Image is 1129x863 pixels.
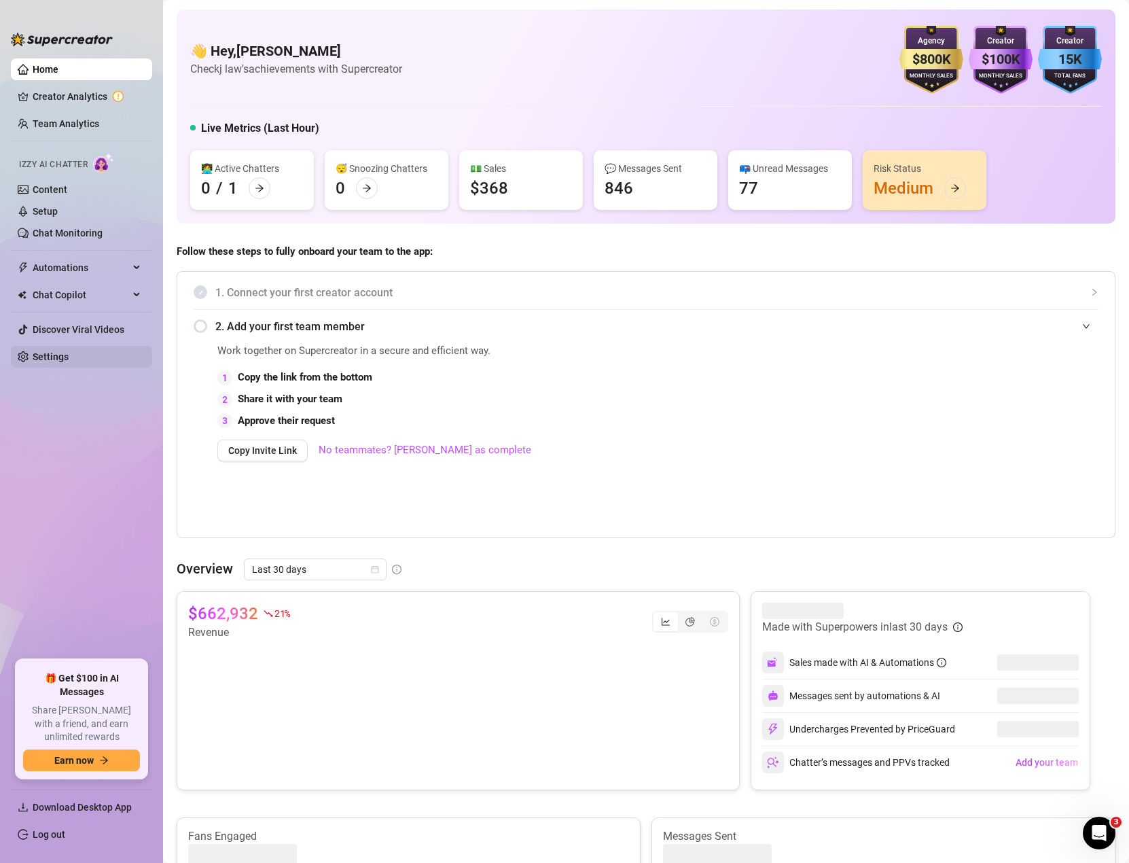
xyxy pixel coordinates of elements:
img: svg%3e [767,656,779,669]
div: Monthly Sales [899,72,963,81]
div: 1 [228,177,238,199]
img: blue-badge-DgoSNQY1.svg [1038,26,1102,94]
span: Share [PERSON_NAME] with a friend, and earn unlimited rewards [23,704,140,744]
article: Overview [177,559,233,579]
span: Chat Copilot [33,284,129,306]
a: Chat Monitoring [33,228,103,239]
article: Fans Engaged [188,829,629,844]
div: Creator [969,35,1033,48]
div: 0 [201,177,211,199]
img: gold-badge-CigiZidd.svg [899,26,963,94]
a: Home [33,64,58,75]
span: 21 % [274,607,290,620]
span: arrow-right [99,756,109,765]
button: Copy Invite Link [217,440,308,461]
a: Team Analytics [33,118,99,129]
div: Risk Status [874,161,975,176]
div: 3 [217,413,232,428]
div: Total Fans [1038,72,1102,81]
img: svg%3e [768,690,778,701]
img: svg%3e [767,756,779,769]
article: Made with Superpowers in last 30 days [762,619,948,635]
div: Undercharges Prevented by PriceGuard [762,718,955,740]
h5: Live Metrics (Last Hour) [201,120,319,137]
span: Add your team [1016,757,1078,768]
h4: 👋 Hey, [PERSON_NAME] [190,41,402,60]
img: AI Chatter [93,153,114,173]
article: Check j law's achievements with Supercreator [190,60,402,77]
div: 1. Connect your first creator account [194,276,1098,309]
strong: Follow these steps to fully onboard your team to the app: [177,245,433,258]
span: Download Desktop App [33,802,132,813]
span: Copy Invite Link [228,445,297,456]
div: Messages sent by automations & AI [762,685,940,707]
div: 1 [217,370,232,385]
span: Izzy AI Chatter [19,158,88,171]
div: Chatter’s messages and PPVs tracked [762,752,950,773]
span: calendar [371,565,379,574]
div: Agency [899,35,963,48]
img: svg%3e [767,723,779,735]
div: 846 [605,177,633,199]
iframe: Adding Team Members [827,343,1098,517]
div: 2. Add your first team member [194,310,1098,343]
div: 77 [739,177,758,199]
button: Earn nowarrow-right [23,750,140,771]
span: arrow-right [362,183,372,193]
img: logo-BBDzfeDw.svg [11,33,113,46]
div: 📪 Unread Messages [739,161,841,176]
div: segmented control [652,611,728,633]
strong: Approve their request [238,415,335,427]
img: Chat Copilot [18,290,26,300]
div: $368 [470,177,508,199]
a: No teammates? [PERSON_NAME] as complete [319,442,531,459]
div: 2 [217,392,232,407]
div: Creator [1038,35,1102,48]
span: fall [264,609,273,618]
span: arrow-right [950,183,960,193]
div: $100K [969,49,1033,70]
strong: Copy the link from the bottom [238,371,372,383]
div: 15K [1038,49,1102,70]
a: Settings [33,351,69,362]
span: thunderbolt [18,262,29,273]
iframe: Intercom live chat [1083,817,1115,849]
strong: Share it with your team [238,393,342,405]
span: 1. Connect your first creator account [215,284,1098,301]
a: Discover Viral Videos [33,324,124,335]
div: 😴 Snoozing Chatters [336,161,437,176]
div: Monthly Sales [969,72,1033,81]
span: info-circle [937,658,946,667]
span: pie-chart [685,617,695,627]
span: line-chart [661,617,670,627]
div: 💬 Messages Sent [605,161,706,176]
a: Setup [33,206,58,217]
article: Revenue [188,624,290,641]
span: 🎁 Get $100 in AI Messages [23,672,140,699]
a: Creator Analytics exclamation-circle [33,86,141,107]
div: Sales made with AI & Automations [789,655,946,670]
span: collapsed [1090,288,1098,296]
button: Add your team [1015,752,1079,773]
span: info-circle [953,622,963,632]
span: 2. Add your first team member [215,318,1098,335]
div: $800K [899,49,963,70]
article: Messages Sent [663,829,1104,844]
div: 👩‍💻 Active Chatters [201,161,303,176]
a: Log out [33,829,65,840]
span: expanded [1082,322,1090,330]
span: arrow-right [255,183,264,193]
div: 💵 Sales [470,161,572,176]
span: Work together on Supercreator in a secure and efficient way. [217,343,793,359]
span: info-circle [392,565,401,574]
article: $662,932 [188,603,258,624]
span: Last 30 days [252,559,378,580]
span: dollar-circle [710,617,719,627]
span: Automations [33,257,129,279]
a: Content [33,184,67,195]
span: download [18,802,29,813]
img: purple-badge-B9DA21FR.svg [969,26,1033,94]
span: 3 [1111,817,1122,828]
span: Earn now [54,755,94,766]
div: 0 [336,177,345,199]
